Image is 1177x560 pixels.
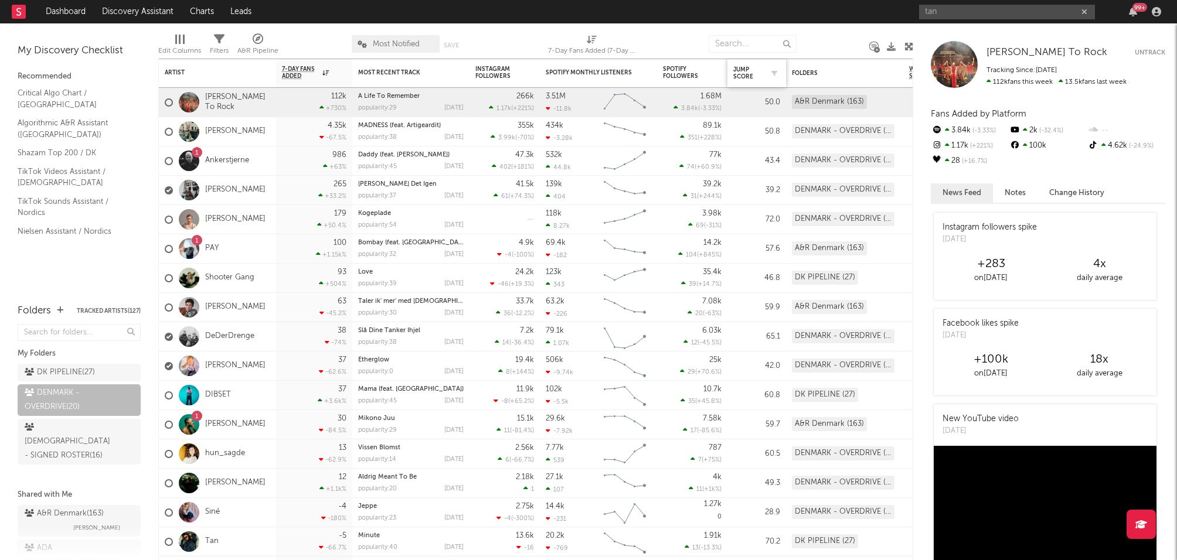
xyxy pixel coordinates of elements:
div: popularity: 30 [358,310,397,316]
div: +3.6k % [318,397,346,405]
span: Tracking Since: [DATE] [986,67,1057,74]
div: 123k [546,268,562,276]
a: Mama (feat. [GEOGRAPHIC_DATA]) [358,386,464,392]
a: Nielsen Assistant / Nordics [18,225,129,238]
div: 43.4 [733,154,780,168]
div: 7-Day Fans Added (7-Day Fans Added) [548,44,636,58]
a: [PERSON_NAME] [205,214,266,224]
button: Filter by Jump Score [768,67,780,79]
span: Most Notified [373,40,420,48]
div: +730 % [319,104,346,112]
div: DENMARK - OVERDRIVE ( 20 ) [25,386,107,414]
div: 59.9 [733,301,780,315]
div: ( ) [494,397,534,405]
div: 79.1k [546,327,564,334]
span: +74.3 % [510,193,532,200]
div: popularity: 45 [358,163,397,170]
div: 60.8 [733,388,780,402]
div: 265 [334,180,346,188]
div: Artist [165,69,253,76]
a: DIBSET [205,390,231,400]
div: Instagram Followers [475,66,516,80]
div: ( ) [688,221,722,229]
div: 118k [546,210,562,217]
span: +60.9 % [696,164,720,170]
div: Gøre Det Igen [358,181,464,187]
div: Bombay (feat. Belly) [358,240,464,246]
div: ( ) [495,339,534,346]
div: DENMARK - OVERDRIVE (20) [792,212,894,226]
div: 3.98k [702,210,722,217]
div: My Folders [18,347,141,361]
div: [DATE] [444,193,464,199]
span: 14 [502,340,509,346]
a: PAY [205,244,219,254]
div: +63 % [323,163,346,170]
a: hun_sagde [205,449,245,459]
span: 39 [689,281,696,288]
svg: Chart title [598,351,651,381]
svg: Chart title [598,176,651,205]
a: Etherglow [358,357,389,363]
div: 434k [546,122,563,129]
span: 13.5k fans last week [986,78,1127,86]
div: on [DATE] [937,367,1045,381]
a: Algorithmic A&R Assistant ([GEOGRAPHIC_DATA]) [18,117,129,141]
div: A&R Pipeline [237,44,278,58]
span: -32.4 % [1037,128,1063,134]
div: ( ) [498,368,534,375]
span: -12.2 % [513,310,532,317]
div: 4.9k [519,239,534,247]
div: 18 x [1045,353,1154,367]
div: Instagram followers spike [943,221,1037,234]
div: ( ) [683,192,722,200]
div: +50.4 % [317,221,346,229]
div: 72.0 [733,213,780,227]
span: 20 [695,310,703,317]
span: +181 % [513,164,532,170]
div: -45.2 % [319,309,346,317]
div: daily average [1045,367,1154,381]
div: 4.62k [1087,138,1165,153]
div: Daddy (feat. Joey Moe) [358,152,464,158]
div: Facebook likes spike [943,317,1019,330]
div: [DATE] [943,330,1019,342]
a: Vissen Blomst [358,445,400,451]
div: 44.8k [546,163,571,171]
div: Jump Score [733,66,763,80]
div: 404 [546,193,566,200]
div: ( ) [679,163,722,170]
a: [DEMOGRAPHIC_DATA] - SIGNED ROSTER(16) [18,419,141,465]
div: ( ) [673,104,722,112]
a: [PERSON_NAME] [205,478,266,488]
div: 93 [338,268,346,276]
svg: Chart title [598,234,651,264]
div: A&R Denmark (163) [792,300,867,314]
div: 179 [334,210,346,217]
a: A Life To Remember [358,93,420,100]
button: Untrack [1135,47,1165,59]
div: 33.7k [516,298,534,305]
div: [DATE] [943,234,1037,245]
div: 47.3k [515,151,534,159]
a: Love [358,269,373,275]
div: popularity: 29 [358,105,397,111]
div: 28 [931,153,1009,169]
svg: Chart title [598,264,651,293]
div: [DATE] [444,134,464,141]
svg: Chart title [598,117,651,146]
a: [PERSON_NAME] To Rock [205,93,270,112]
div: 1.68M [700,93,722,100]
div: [DATE] [444,222,464,228]
a: Kogeplade [358,210,391,217]
span: -3.33 % [971,128,996,134]
div: ( ) [496,309,534,317]
div: +283 [937,257,1045,271]
a: [PERSON_NAME] To Rock [986,47,1107,59]
div: [DATE] [444,339,464,346]
div: Love [358,269,464,275]
div: +100k [937,353,1045,367]
a: Siné [205,507,220,517]
span: +845 % [699,252,720,258]
a: [PERSON_NAME] [205,302,266,312]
